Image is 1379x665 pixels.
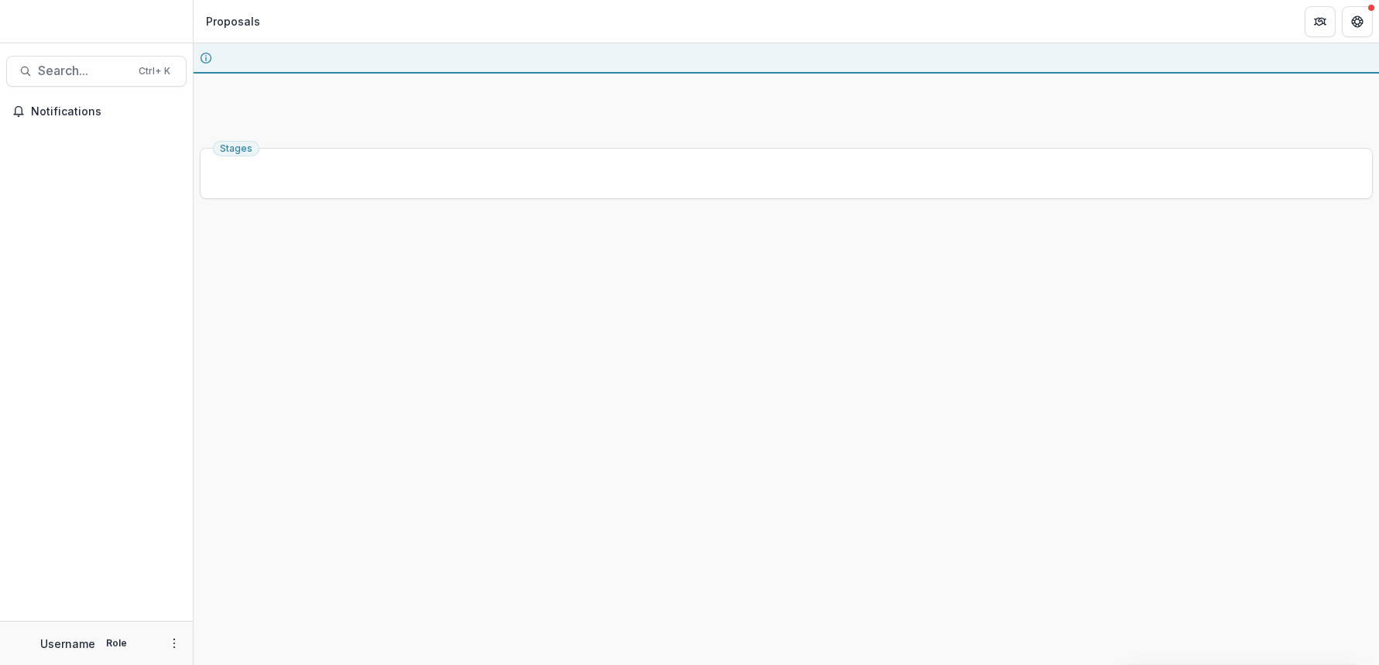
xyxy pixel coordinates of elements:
button: Notifications [6,99,187,124]
p: Role [101,636,132,650]
button: Search... [6,56,187,87]
div: Ctrl + K [135,63,173,80]
button: Partners [1305,6,1336,37]
nav: breadcrumb [200,10,266,33]
span: Stages [220,143,252,154]
p: Username [40,636,95,652]
span: Notifications [31,105,180,118]
span: Search... [38,63,129,78]
button: More [165,634,184,653]
button: Get Help [1342,6,1373,37]
div: Proposals [206,13,260,29]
